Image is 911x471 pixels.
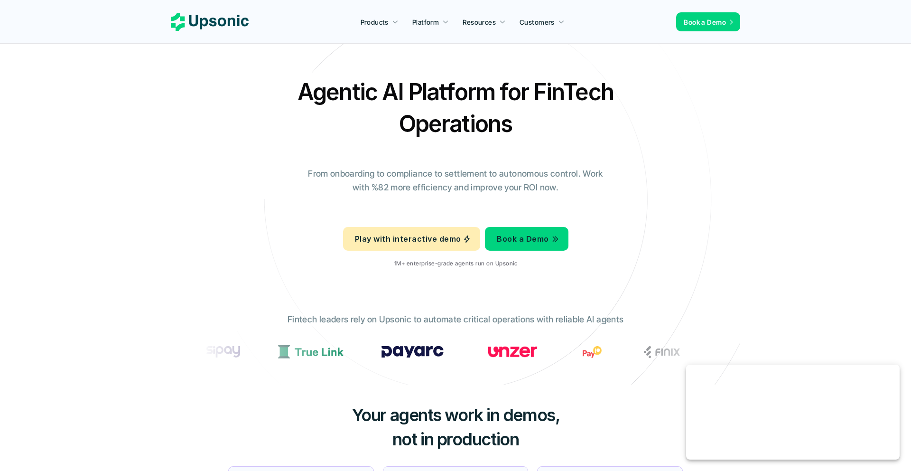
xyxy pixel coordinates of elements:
[676,12,740,31] a: Book a Demo
[394,260,517,267] p: 1M+ enterprise-grade agents run on Upsonic
[352,405,560,425] span: Your agents work in demos,
[289,76,622,140] h2: Agentic AI Platform for FinTech Operations
[497,232,548,246] p: Book a Demo
[485,227,568,251] a: Book a Demo
[412,17,439,27] p: Platform
[684,17,726,27] p: Book a Demo
[343,227,480,251] a: Play with interactive demo
[355,13,404,30] a: Products
[301,167,610,195] p: From onboarding to compliance to settlement to autonomous control. Work with %82 more efficiency ...
[288,313,623,327] p: Fintech leaders rely on Upsonic to automate critical operations with reliable AI agents
[392,429,519,450] span: not in production
[463,17,496,27] p: Resources
[361,17,389,27] p: Products
[355,232,461,246] p: Play with interactive demo
[520,17,555,27] p: Customers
